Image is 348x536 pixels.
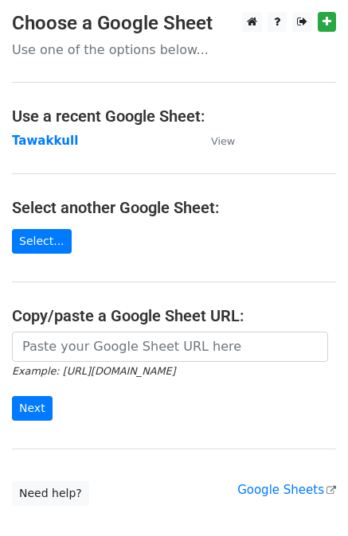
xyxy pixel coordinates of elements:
input: Next [12,396,53,421]
small: View [211,135,235,147]
h3: Choose a Google Sheet [12,12,336,35]
p: Use one of the options below... [12,41,336,58]
small: Example: [URL][DOMAIN_NAME] [12,365,175,377]
a: View [195,134,235,148]
a: Need help? [12,481,89,506]
a: Google Sheets [237,483,336,497]
input: Paste your Google Sheet URL here [12,332,328,362]
h4: Use a recent Google Sheet: [12,107,336,126]
h4: Select another Google Sheet: [12,198,336,217]
h4: Copy/paste a Google Sheet URL: [12,306,336,325]
a: Select... [12,229,72,254]
a: Tawakkull [12,134,78,148]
